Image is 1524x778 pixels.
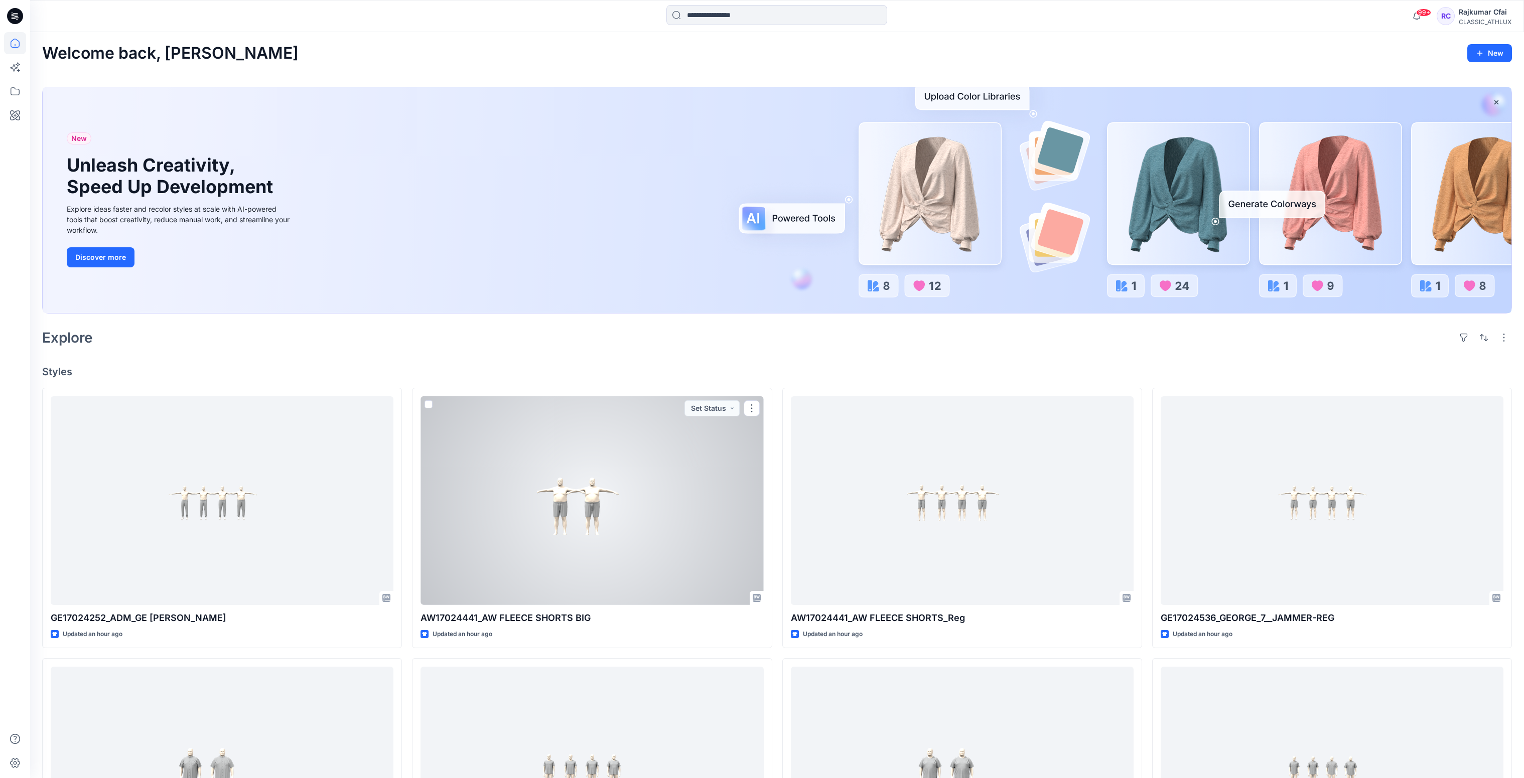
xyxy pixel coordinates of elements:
span: New [71,132,87,144]
a: AW17024441_AW FLEECE SHORTS_Reg [791,396,1134,605]
p: AW17024441_AW FLEECE SHORTS_Reg [791,611,1134,625]
h2: Explore [42,330,93,346]
p: Updated an hour ago [433,629,492,640]
a: GE17024252_ADM_GE TERRY JOGGER [51,396,393,605]
p: GE17024536_GEORGE_7__JAMMER-REG [1161,611,1503,625]
p: Updated an hour ago [63,629,122,640]
div: RC [1437,7,1455,25]
div: Rajkumar Cfai [1459,6,1511,18]
h2: Welcome back, [PERSON_NAME] [42,44,299,63]
a: AW17024441_AW FLEECE SHORTS BIG [421,396,763,605]
h4: Styles [42,366,1512,378]
h1: Unleash Creativity, Speed Up Development [67,154,278,198]
button: New [1467,44,1512,62]
p: AW17024441_AW FLEECE SHORTS BIG [421,611,763,625]
div: CLASSIC_ATHLUX [1459,18,1511,26]
a: GE17024536_GEORGE_7__JAMMER-REG [1161,396,1503,605]
p: Updated an hour ago [803,629,863,640]
a: Discover more [67,247,293,267]
p: GE17024252_ADM_GE [PERSON_NAME] [51,611,393,625]
span: 99+ [1416,9,1431,17]
button: Discover more [67,247,134,267]
div: Explore ideas faster and recolor styles at scale with AI-powered tools that boost creativity, red... [67,204,293,235]
p: Updated an hour ago [1173,629,1232,640]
